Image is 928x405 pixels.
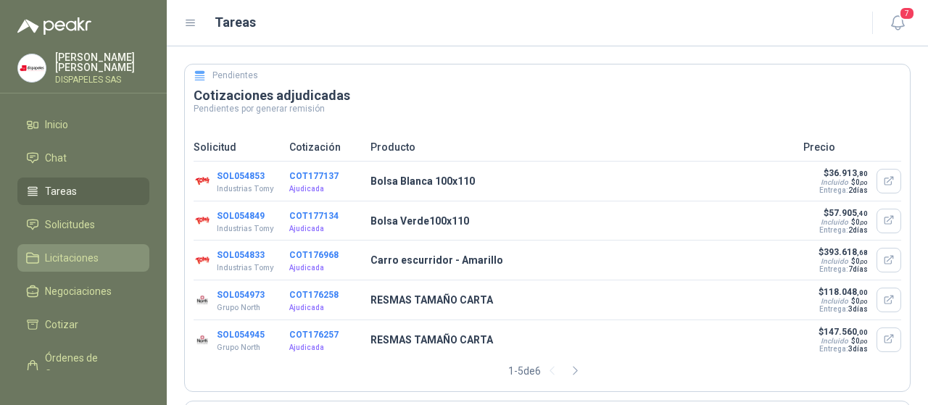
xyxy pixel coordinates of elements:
[818,208,868,218] p: $
[818,287,868,297] p: $
[824,327,868,337] span: 147.560
[45,250,99,266] span: Licitaciones
[855,257,868,265] span: 0
[17,344,149,388] a: Órdenes de Compra
[45,283,112,299] span: Negociaciones
[289,330,339,340] button: COT176257
[818,186,868,194] p: Entrega:
[851,257,868,265] span: $
[857,209,868,217] span: ,40
[818,345,868,353] p: Entrega:
[194,104,901,113] p: Pendientes por generar remisión
[215,12,256,33] h1: Tareas
[217,183,274,195] p: Industrias Tomy
[17,178,149,205] a: Tareas
[851,218,868,226] span: $
[848,345,868,353] span: 3 días
[17,211,149,238] a: Solicitudes
[818,327,868,337] p: $
[855,337,868,345] span: 0
[289,302,362,314] p: Ajudicada
[848,186,868,194] span: 2 días
[217,171,265,181] button: SOL054853
[217,223,274,235] p: Industrias Tomy
[194,331,211,348] img: Company Logo
[370,213,795,229] p: Bolsa Verde100x110
[55,75,149,84] p: DISPAPELES SAS
[289,223,362,235] p: Ajudicada
[860,259,868,265] span: ,00
[884,10,911,36] button: 7
[824,247,868,257] span: 393.618
[857,328,868,336] span: ,00
[857,288,868,296] span: ,00
[17,311,149,338] a: Cotizar
[857,249,868,256] span: ,68
[217,342,265,354] p: Grupo North
[217,290,265,300] button: SOL054973
[818,168,868,178] p: $
[194,139,281,155] p: Solicitud
[818,265,868,273] p: Entrega:
[55,52,149,72] p: [PERSON_NAME] [PERSON_NAME]
[855,218,868,226] span: 0
[370,139,795,155] p: Producto
[217,302,265,314] p: Grupo North
[18,54,46,82] img: Company Logo
[899,7,915,20] span: 7
[194,212,211,230] img: Company Logo
[860,298,868,305] span: ,00
[821,297,848,305] div: Incluido
[45,350,136,382] span: Órdenes de Compra
[857,170,868,178] span: ,80
[289,211,339,221] button: COT177134
[855,178,868,186] span: 0
[289,171,339,181] button: COT177137
[821,178,848,186] div: Incluido
[217,211,265,221] button: SOL054849
[194,87,901,104] h3: Cotizaciones adjudicadas
[45,117,68,133] span: Inicio
[824,287,868,297] span: 118.048
[45,217,95,233] span: Solicitudes
[821,257,848,265] div: Incluido
[45,183,77,199] span: Tareas
[851,337,868,345] span: $
[17,244,149,272] a: Licitaciones
[818,247,868,257] p: $
[370,252,795,268] p: Carro escurridor - Amarillo
[851,178,868,186] span: $
[45,150,67,166] span: Chat
[289,290,339,300] button: COT176258
[370,173,795,189] p: Bolsa Blanca 100x110
[848,265,868,273] span: 7 días
[848,305,868,313] span: 3 días
[194,251,211,269] img: Company Logo
[17,111,149,138] a: Inicio
[17,144,149,172] a: Chat
[289,250,339,260] button: COT176968
[821,218,848,226] div: Incluido
[860,180,868,186] span: ,00
[217,250,265,260] button: SOL054833
[818,305,868,313] p: Entrega:
[851,297,868,305] span: $
[818,226,868,234] p: Entrega:
[17,17,91,35] img: Logo peakr
[17,277,149,305] a: Negociaciones
[860,338,868,345] span: ,00
[194,172,211,190] img: Company Logo
[508,359,587,383] div: 1 - 5 de 6
[289,183,362,195] p: Ajudicada
[370,332,795,348] p: RESMAS TAMAÑO CARTA
[289,342,362,354] p: Ajudicada
[829,168,868,178] span: 36.913
[194,291,211,309] img: Company Logo
[212,69,258,83] h5: Pendientes
[217,330,265,340] button: SOL054945
[45,317,78,333] span: Cotizar
[821,337,848,345] div: Incluido
[860,220,868,226] span: ,00
[803,139,901,155] p: Precio
[289,139,362,155] p: Cotización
